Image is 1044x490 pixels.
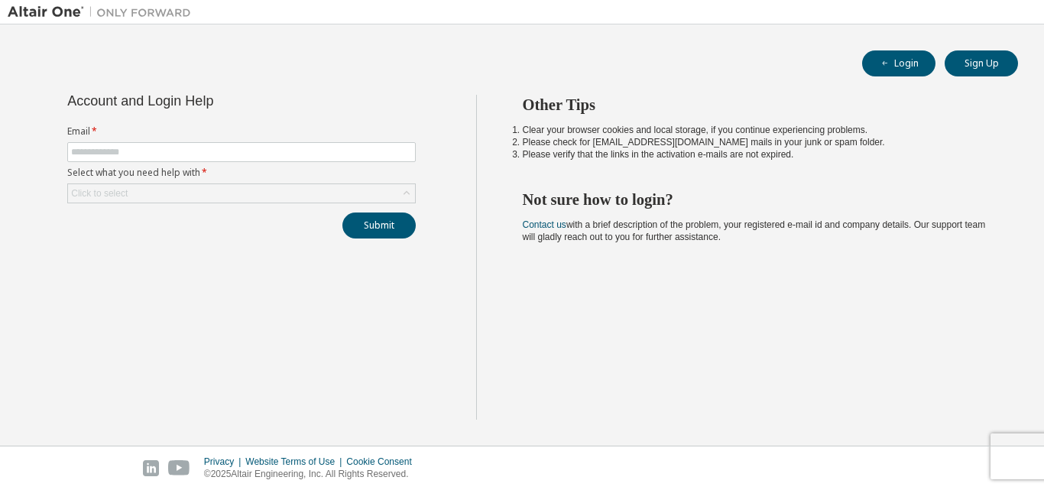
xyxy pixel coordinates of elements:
h2: Other Tips [523,95,991,115]
div: Cookie Consent [346,456,420,468]
button: Login [862,50,935,76]
div: Click to select [68,184,415,203]
li: Please check for [EMAIL_ADDRESS][DOMAIN_NAME] mails in your junk or spam folder. [523,136,991,148]
li: Clear your browser cookies and local storage, if you continue experiencing problems. [523,124,991,136]
img: youtube.svg [168,460,190,476]
button: Submit [342,213,416,239]
div: Account and Login Help [67,95,346,107]
label: Select what you need help with [67,167,416,179]
div: Website Terms of Use [245,456,346,468]
h2: Not sure how to login? [523,190,991,209]
img: linkedin.svg [143,460,159,476]
label: Email [67,125,416,138]
p: © 2025 Altair Engineering, Inc. All Rights Reserved. [204,468,421,481]
li: Please verify that the links in the activation e-mails are not expired. [523,148,991,161]
span: with a brief description of the problem, your registered e-mail id and company details. Our suppo... [523,219,986,242]
div: Click to select [71,187,128,200]
img: Altair One [8,5,199,20]
a: Contact us [523,219,566,230]
div: Privacy [204,456,245,468]
button: Sign Up [945,50,1018,76]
